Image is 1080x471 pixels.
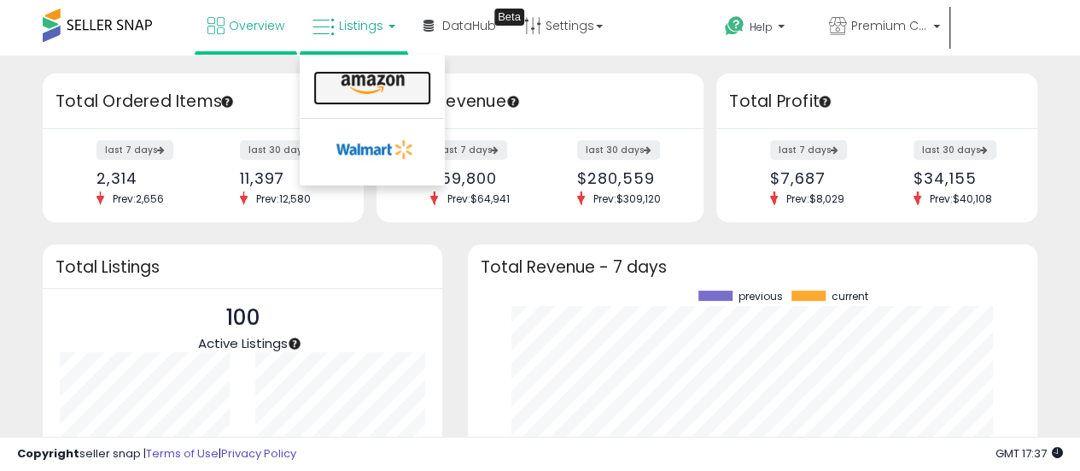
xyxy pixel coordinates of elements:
[146,445,219,462] a: Terms of Use
[724,15,745,37] i: Get Help
[577,169,674,187] div: $280,559
[197,334,287,352] span: Active Listings
[770,140,847,160] label: last 7 days
[995,445,1063,462] span: 2025-08-11 17:37 GMT
[585,191,669,206] span: Prev: $309,120
[229,17,284,34] span: Overview
[96,169,190,187] div: 2,314
[577,140,660,160] label: last 30 days
[921,191,1001,206] span: Prev: $40,108
[430,169,527,187] div: $59,800
[55,90,351,114] h3: Total Ordered Items
[389,90,691,114] h3: Total Revenue
[240,169,334,187] div: 11,397
[481,261,1025,274] h3: Total Revenue - 7 days
[832,291,868,303] span: current
[711,3,814,56] a: Help
[750,20,773,34] span: Help
[17,446,296,462] div: seller snap | |
[339,17,383,34] span: Listings
[442,17,496,34] span: DataHub
[738,291,783,303] span: previous
[197,302,287,334] p: 100
[17,445,79,462] strong: Copyright
[914,140,996,160] label: last 30 days
[778,191,853,206] span: Prev: $8,029
[219,94,235,109] div: Tooltip anchor
[96,140,173,160] label: last 7 days
[505,94,521,109] div: Tooltip anchor
[729,90,1025,114] h3: Total Profit
[287,336,302,351] div: Tooltip anchor
[240,140,323,160] label: last 30 days
[430,140,507,160] label: last 7 days
[221,445,296,462] a: Privacy Policy
[851,17,928,34] span: Premium Convenience
[914,169,1007,187] div: $34,155
[104,191,172,206] span: Prev: 2,656
[248,191,319,206] span: Prev: 12,580
[55,261,429,274] h3: Total Listings
[770,169,864,187] div: $7,687
[494,9,524,26] div: Tooltip anchor
[438,191,517,206] span: Prev: $64,941
[817,94,832,109] div: Tooltip anchor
